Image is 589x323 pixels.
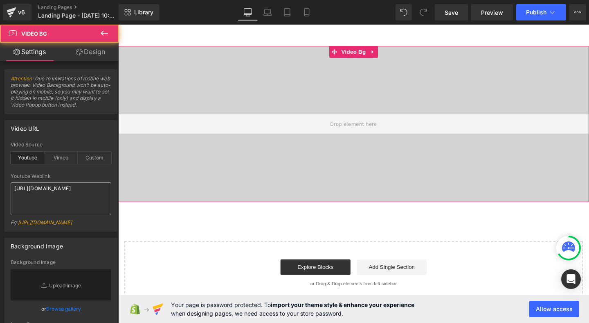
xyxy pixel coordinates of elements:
[415,4,432,20] button: Redo
[11,219,111,231] div: Eg:
[46,302,81,316] a: Browse gallery
[396,4,412,20] button: Undo
[445,8,458,17] span: Save
[297,4,317,20] a: Mobile
[271,301,414,308] strong: import your theme style & enhance your experience
[561,269,581,289] div: Open Intercom Messenger
[11,173,111,179] div: Youtube Weblink
[44,152,78,164] div: Vimeo
[277,4,297,20] a: Tablet
[11,121,40,132] div: Video URL
[11,152,44,164] div: Youtube
[233,23,263,35] span: Video Bg
[3,4,31,20] a: v6
[171,247,244,263] a: Explore Blocks
[11,238,63,250] div: Background Image
[258,4,277,20] a: Laptop
[529,301,579,317] button: Allow access
[38,4,132,11] a: Landing Pages
[11,305,111,313] div: or
[171,300,414,318] span: Your page is password protected. To when designing pages, we need access to your store password.
[11,75,32,82] a: Attention
[481,8,503,17] span: Preview
[61,43,120,61] a: Design
[471,4,513,20] a: Preview
[78,152,111,164] div: Custom
[11,259,111,265] div: Background Image
[134,9,153,16] span: Library
[16,7,27,18] div: v6
[251,247,324,263] a: Add Single Section
[569,4,586,20] button: More
[526,9,546,16] span: Publish
[20,270,475,275] p: or Drag & Drop elements from left sidebar
[11,75,111,114] span: : Due to limitations of mobile web browser. Video Background won't be auto-playing on mobile, so ...
[119,4,159,20] a: New Library
[516,4,566,20] button: Publish
[21,30,47,37] span: Video Bg
[11,142,111,148] div: Video Source
[262,23,273,35] a: Expand / Collapse
[18,219,72,225] a: [URL][DOMAIN_NAME]
[38,12,117,19] span: Landing Page - [DATE] 10:09:06
[238,4,258,20] a: Desktop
